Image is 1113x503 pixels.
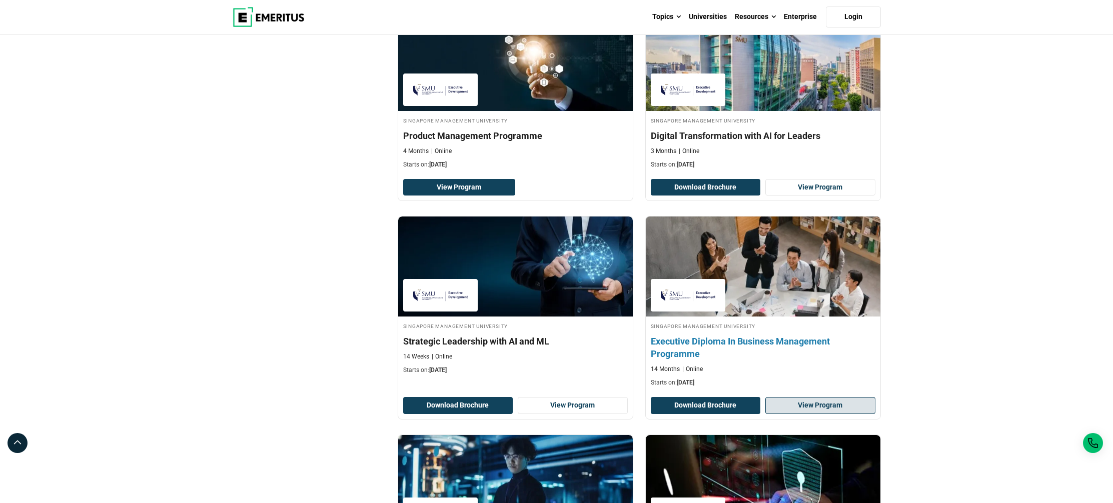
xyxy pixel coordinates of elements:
[679,147,699,155] p: Online
[646,11,880,174] a: Digital Course by Singapore Management University - September 30, 2025 Singapore Management Unive...
[651,397,761,414] button: Download Brochure
[431,147,452,155] p: Online
[646,11,880,111] img: Digital Transformation with AI for Leaders | Online Digital Course
[656,78,721,101] img: Singapore Management University
[398,11,633,174] a: Product Design and Innovation Course by Singapore Management University - September 30, 2025 Sing...
[677,161,694,168] span: [DATE]
[826,6,881,27] a: Login
[651,129,875,142] h4: Digital Transformation with AI for Leaders
[765,179,875,196] a: View Program
[403,129,628,142] h4: Product Management Programme
[398,216,633,379] a: Leadership Course by Singapore Management University - September 30, 2025 Singapore Management Un...
[677,379,694,386] span: [DATE]
[651,321,875,330] h4: Singapore Management University
[429,161,447,168] span: [DATE]
[432,352,452,361] p: Online
[651,179,761,196] button: Download Brochure
[403,116,628,124] h4: Singapore Management University
[765,397,875,414] a: View Program
[518,397,628,414] a: View Program
[398,11,633,111] img: Product Management Programme | Online Product Design and Innovation Course
[646,216,880,392] a: Business Management Course by Singapore Management University - November 7, 2025 Singapore Manage...
[408,78,473,101] img: Singapore Management University
[403,147,429,155] p: 4 Months
[429,366,447,373] span: [DATE]
[651,365,680,373] p: 14 Months
[634,211,892,321] img: Executive Diploma In Business Management Programme | Online Business Management Course
[403,366,628,374] p: Starts on:
[398,216,633,316] img: Strategic Leadership with AI and ML | Online Leadership Course
[651,378,875,387] p: Starts on:
[651,147,676,155] p: 3 Months
[408,284,473,306] img: Singapore Management University
[651,116,875,124] h4: Singapore Management University
[403,397,513,414] button: Download Brochure
[403,179,516,196] a: View Program
[403,335,628,347] h4: Strategic Leadership with AI and ML
[651,160,875,169] p: Starts on:
[403,352,429,361] p: 14 Weeks
[403,160,628,169] p: Starts on:
[682,365,703,373] p: Online
[656,284,721,306] img: Singapore Management University
[651,335,875,360] h4: Executive Diploma In Business Management Programme
[403,321,628,330] h4: Singapore Management University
